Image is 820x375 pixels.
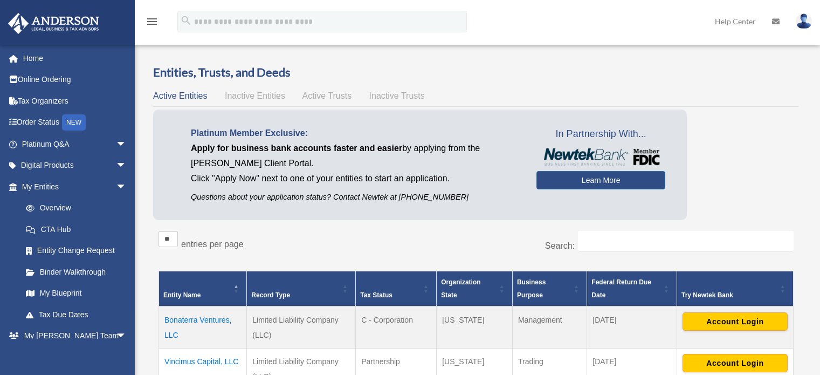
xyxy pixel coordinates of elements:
img: User Pic [796,13,812,29]
td: Limited Liability Company (LLC) [247,306,356,349]
div: NEW [62,114,86,131]
span: arrow_drop_down [116,155,137,177]
a: Online Ordering [8,69,143,91]
a: Overview [15,197,132,219]
i: search [180,15,192,26]
span: Business Purpose [517,278,546,299]
div: Try Newtek Bank [681,289,777,302]
td: [US_STATE] [437,306,513,349]
label: Search: [545,241,575,250]
span: Active Entities [153,91,207,100]
a: My Blueprint [15,283,137,304]
span: Inactive Entities [225,91,285,100]
button: Account Login [683,354,788,372]
a: My [PERSON_NAME] Teamarrow_drop_down [8,325,143,347]
th: Organization State: Activate to sort [437,271,513,306]
h3: Entities, Trusts, and Deeds [153,64,799,81]
span: Entity Name [163,291,201,299]
i: menu [146,15,159,28]
td: Bonaterra Ventures, LLC [159,306,247,349]
a: Home [8,47,143,69]
span: Record Type [251,291,290,299]
a: CTA Hub [15,219,137,240]
a: My Entitiesarrow_drop_down [8,176,137,197]
p: Platinum Member Exclusive: [191,126,520,141]
span: arrow_drop_down [116,133,137,155]
a: Binder Walkthrough [15,261,137,283]
td: C - Corporation [356,306,437,349]
img: Anderson Advisors Platinum Portal [5,13,102,34]
button: Account Login [683,312,788,331]
a: Account Login [683,317,788,325]
span: Tax Status [360,291,392,299]
p: Click "Apply Now" next to one of your entities to start an application. [191,171,520,186]
td: [DATE] [587,306,677,349]
p: by applying from the [PERSON_NAME] Client Portal. [191,141,520,171]
span: In Partnership With... [536,126,665,143]
a: Entity Change Request [15,240,137,262]
th: Federal Return Due Date: Activate to sort [587,271,677,306]
span: Inactive Trusts [369,91,425,100]
span: arrow_drop_down [116,176,137,198]
a: menu [146,19,159,28]
p: Questions about your application status? Contact Newtek at [PHONE_NUMBER] [191,190,520,204]
th: Record Type: Activate to sort [247,271,356,306]
th: Entity Name: Activate to invert sorting [159,271,247,306]
span: Apply for business bank accounts faster and easier [191,144,402,153]
th: Business Purpose: Activate to sort [512,271,587,306]
label: entries per page [181,240,244,249]
a: Order StatusNEW [8,112,143,134]
a: Tax Organizers [8,90,143,112]
span: arrow_drop_down [116,325,137,347]
a: Tax Due Dates [15,304,137,325]
a: Account Login [683,358,788,367]
th: Try Newtek Bank : Activate to sort [677,271,793,306]
img: NewtekBankLogoSM.png [542,148,660,166]
span: Organization State [441,278,480,299]
a: Learn More [536,171,665,189]
a: Digital Productsarrow_drop_down [8,155,143,176]
td: Management [512,306,587,349]
span: Federal Return Due Date [591,278,651,299]
span: Active Trusts [302,91,352,100]
th: Tax Status: Activate to sort [356,271,437,306]
a: Platinum Q&Aarrow_drop_down [8,133,143,155]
